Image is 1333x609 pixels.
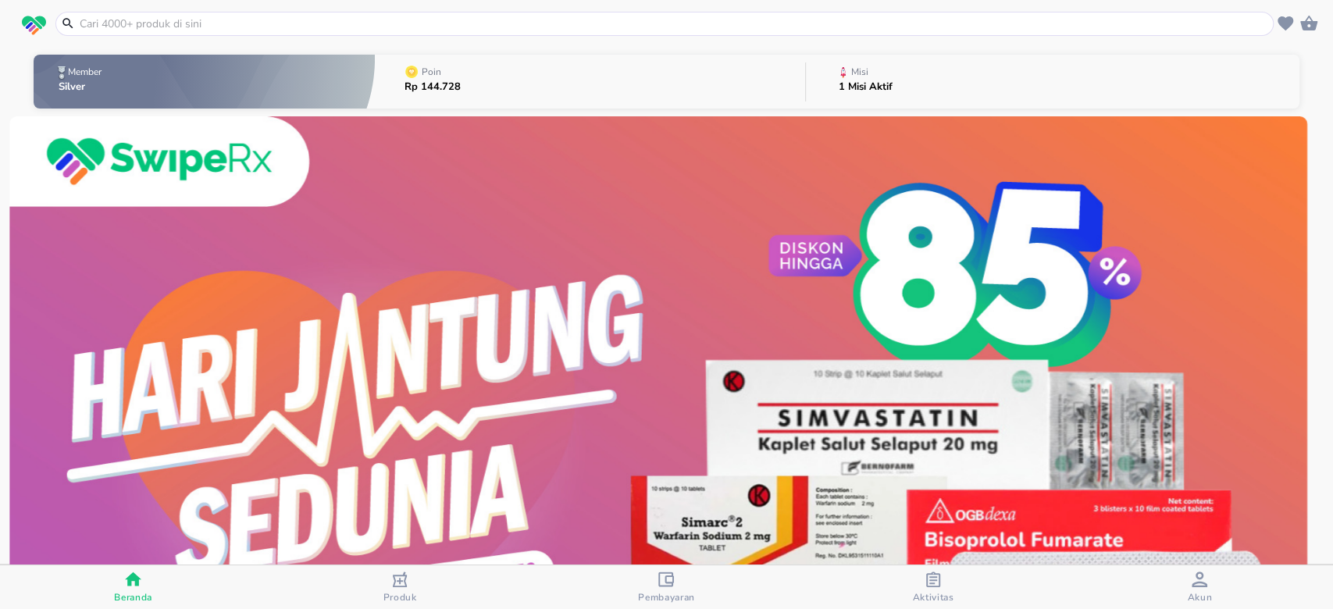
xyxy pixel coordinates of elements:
[806,51,1299,112] button: Misi1 Misi Aktif
[1187,591,1212,604] span: Akun
[533,565,800,609] button: Pembayaran
[22,16,46,36] img: logo_swiperx_s.bd005f3b.svg
[839,82,893,92] p: 1 Misi Aktif
[405,82,461,92] p: Rp 144.728
[422,67,441,77] p: Poin
[34,51,376,112] button: MemberSilver
[266,565,533,609] button: Produk
[114,591,152,604] span: Beranda
[383,591,417,604] span: Produk
[375,51,805,112] button: PoinRp 144.728
[59,82,105,92] p: Silver
[78,16,1270,32] input: Cari 4000+ produk di sini
[851,67,868,77] p: Misi
[912,591,953,604] span: Aktivitas
[68,67,102,77] p: Member
[1067,565,1333,609] button: Akun
[800,565,1066,609] button: Aktivitas
[638,591,695,604] span: Pembayaran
